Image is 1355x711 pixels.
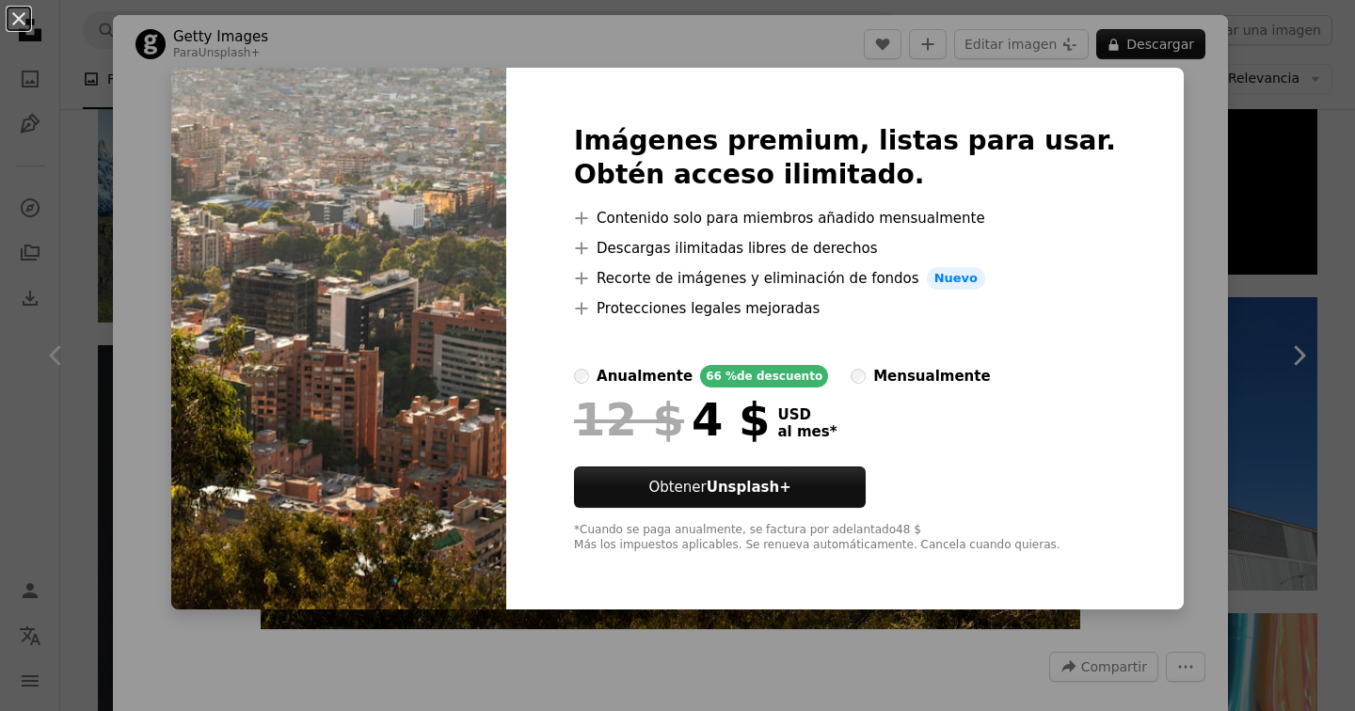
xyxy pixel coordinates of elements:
div: mensualmente [873,365,990,387]
span: 12 $ [574,395,684,444]
input: anualmente66 %de descuento [574,369,589,384]
button: ObtenerUnsplash+ [574,466,866,508]
strong: Unsplash+ [707,479,791,496]
li: Recorte de imágenes y eliminación de fondos [574,267,1116,290]
span: al mes * [777,423,837,440]
div: 66 % de descuento [700,365,828,387]
li: Protecciones legales mejoradas [574,297,1116,320]
span: USD [777,406,837,423]
img: premium_photo-1754211723631-a2a6334489bd [171,68,506,609]
div: *Cuando se paga anualmente, se factura por adelantado 48 $ Más los impuestos aplicables. Se renue... [574,523,1116,553]
div: anualmente [597,365,693,387]
input: mensualmente [851,369,866,384]
li: Descargas ilimitadas libres de derechos [574,237,1116,260]
li: Contenido solo para miembros añadido mensualmente [574,207,1116,229]
h2: Imágenes premium, listas para usar. Obtén acceso ilimitado. [574,124,1116,192]
span: Nuevo [927,267,985,290]
div: 4 $ [574,395,770,444]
